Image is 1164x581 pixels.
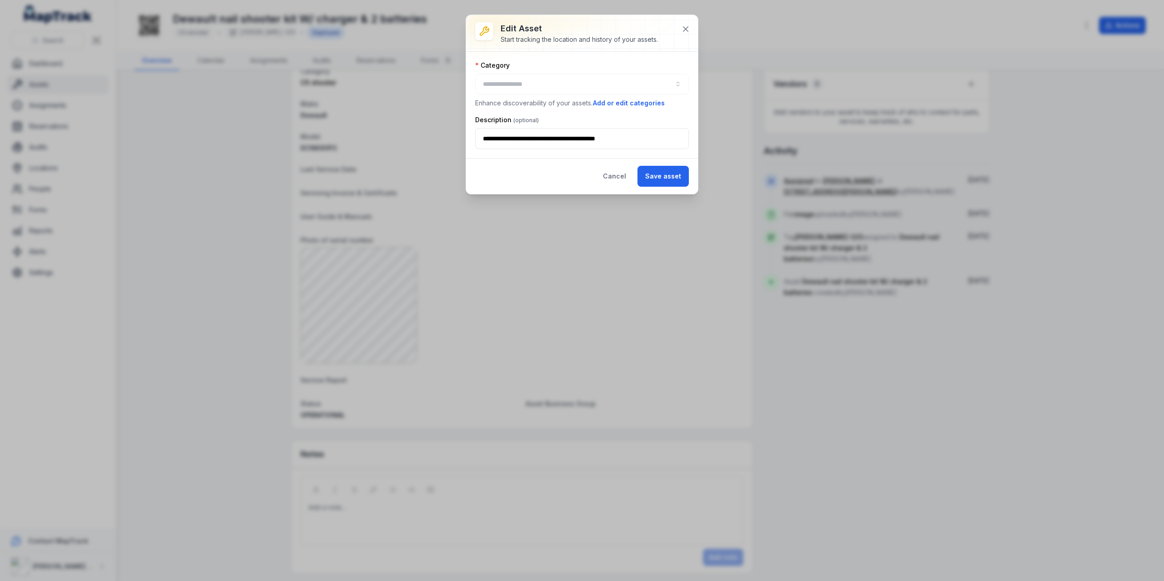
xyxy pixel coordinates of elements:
[501,22,658,35] h3: Edit asset
[592,98,665,108] button: Add or edit categories
[501,35,658,44] div: Start tracking the location and history of your assets.
[475,61,510,70] label: Category
[637,166,689,187] button: Save asset
[475,98,689,108] p: Enhance discoverability of your assets.
[595,166,634,187] button: Cancel
[475,115,539,124] label: Description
